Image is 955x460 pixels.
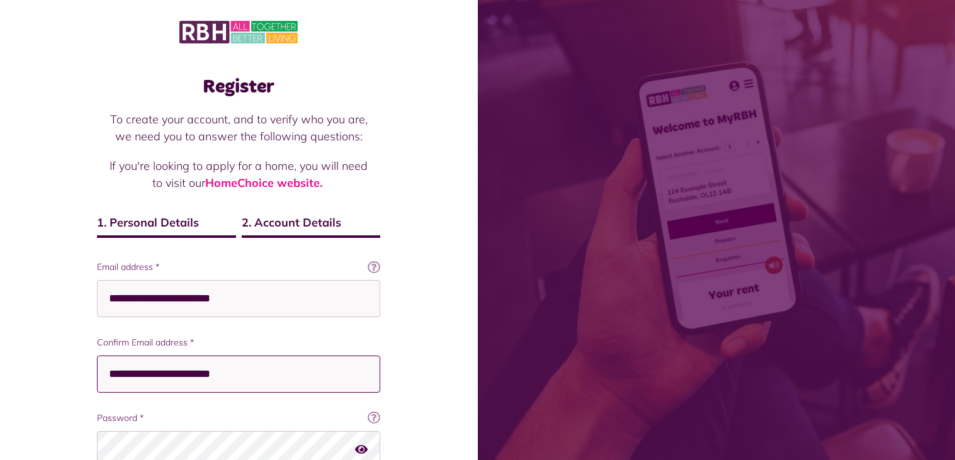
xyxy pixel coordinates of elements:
[205,176,322,190] a: HomeChoice website.
[97,336,380,349] label: Confirm Email address *
[97,412,380,425] label: Password *
[97,214,236,238] span: 1. Personal Details
[110,157,368,191] p: If you're looking to apply for a home, you will need to visit our
[179,19,298,45] img: MyRBH
[110,111,368,145] p: To create your account, and to verify who you are, we need you to answer the following questions:
[97,76,380,98] h1: Register
[242,214,381,238] span: 2. Account Details
[97,261,380,274] label: Email address *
